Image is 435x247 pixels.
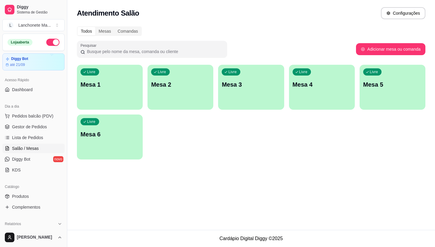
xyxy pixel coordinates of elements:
span: Diggy [17,4,62,10]
article: até 21/09 [10,62,25,67]
button: LivreMesa 4 [289,65,355,110]
article: Diggy Bot [11,57,28,61]
span: Gestor de Pedidos [12,124,47,130]
div: Acesso Rápido [2,75,65,85]
label: Pesquisar [81,43,99,48]
div: Lanchonete Ma ... [18,22,51,28]
button: Configurações [381,7,425,19]
h2: Atendimento Salão [77,8,139,18]
span: Relatórios [5,222,21,226]
button: LivreMesa 2 [148,65,213,110]
button: Adicionar mesa ou comanda [356,43,425,55]
button: [PERSON_NAME] [2,230,65,245]
p: Livre [87,70,96,74]
a: KDS [2,165,65,175]
span: Sistema de Gestão [17,10,62,15]
a: Dashboard [2,85,65,94]
a: Salão / Mesas [2,144,65,153]
footer: Cardápio Digital Diggy © 2025 [67,230,435,247]
span: Lista de Pedidos [12,135,43,141]
span: L [8,22,14,28]
a: Diggy Botnovo [2,154,65,164]
p: Mesa 1 [81,80,139,89]
span: Complementos [12,204,40,210]
button: Pedidos balcão (PDV) [2,111,65,121]
div: Mesas [95,27,114,35]
span: Pedidos balcão (PDV) [12,113,53,119]
a: Gestor de Pedidos [2,122,65,132]
a: Lista de Pedidos [2,133,65,142]
p: Livre [299,70,308,74]
span: Dashboard [12,87,33,93]
a: Diggy Botaté 21/09 [2,53,65,70]
p: Livre [370,70,378,74]
div: Todos [78,27,95,35]
p: Mesa 6 [81,130,139,138]
button: LivreMesa 3 [218,65,284,110]
button: LivreMesa 5 [360,65,425,110]
div: Dia a dia [2,102,65,111]
div: Loja aberta [8,39,32,46]
p: Mesa 2 [151,80,210,89]
div: Comandas [114,27,141,35]
span: [PERSON_NAME] [17,235,55,240]
a: Produtos [2,192,65,201]
button: LivreMesa 6 [77,115,143,159]
button: LivreMesa 1 [77,65,143,110]
div: Catálogo [2,182,65,192]
p: Livre [158,70,166,74]
span: Produtos [12,193,29,199]
span: Diggy Bot [12,156,30,162]
p: Livre [87,119,96,124]
button: Select a team [2,19,65,31]
p: Mesa 5 [363,80,422,89]
input: Pesquisar [85,49,224,55]
a: Complementos [2,202,65,212]
span: Salão / Mesas [12,145,39,151]
button: Alterar Status [46,39,59,46]
p: Livre [228,70,237,74]
span: KDS [12,167,21,173]
p: Mesa 3 [222,80,280,89]
p: Mesa 4 [293,80,351,89]
a: DiggySistema de Gestão [2,2,65,17]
